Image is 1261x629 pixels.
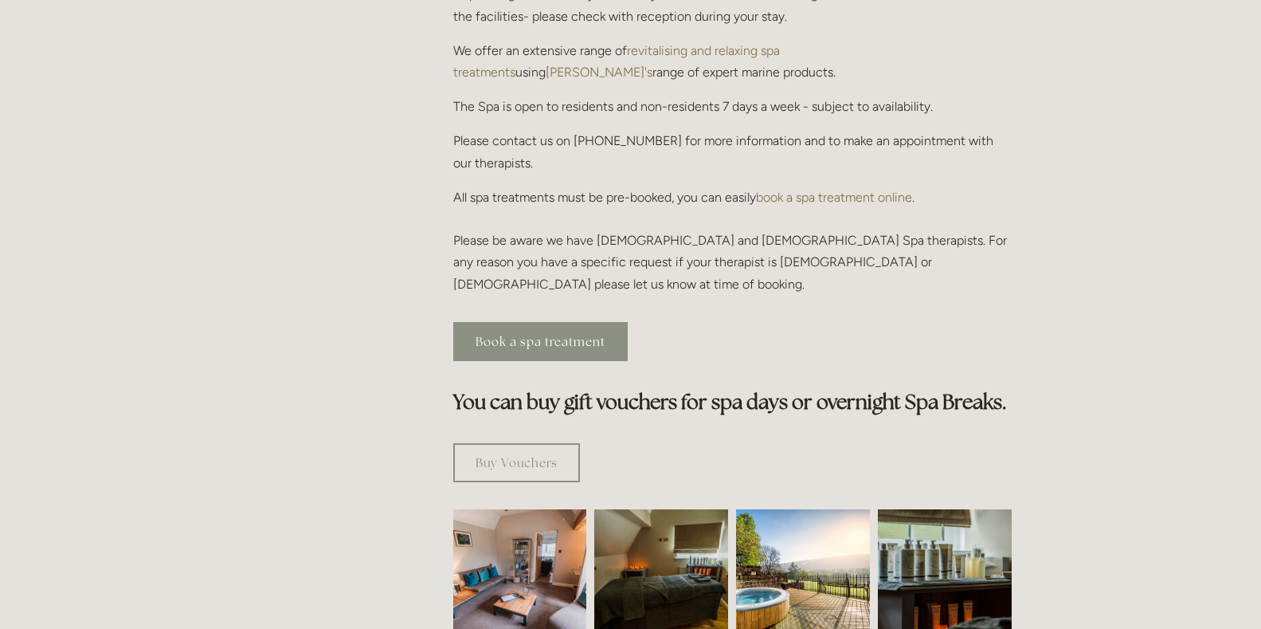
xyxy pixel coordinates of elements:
[453,130,1012,173] p: Please contact us on [PHONE_NUMBER] for more information and to make an appointment with our ther...
[453,389,1007,415] strong: You can buy gift vouchers for spa days or overnight Spa Breaks.
[453,322,628,361] a: Book a spa treatment
[453,40,1012,83] p: We offer an extensive range of using range of expert marine products.
[453,187,1012,295] p: All spa treatments must be pre-booked, you can easily . Please be aware we have [DEMOGRAPHIC_DATA...
[453,443,580,482] a: Buy Vouchers
[756,190,912,205] a: book a spa treatment online
[453,96,1012,117] p: The Spa is open to residents and non-residents 7 days a week - subject to availability.
[546,65,652,80] a: [PERSON_NAME]'s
